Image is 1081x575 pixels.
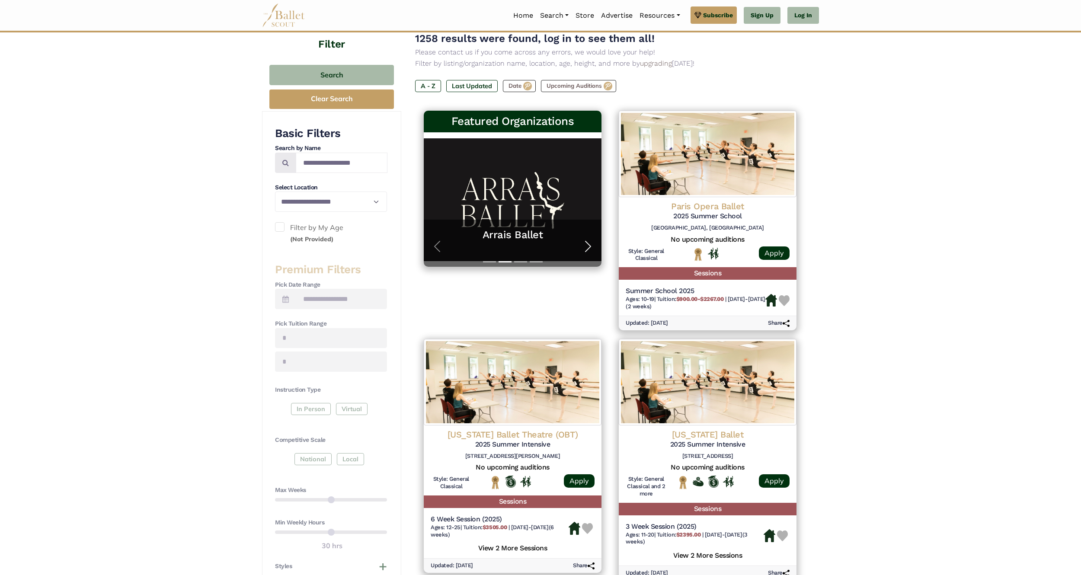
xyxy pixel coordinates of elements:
[530,257,543,267] button: Slide 4
[431,114,595,129] h3: Featured Organizations
[415,32,655,45] span: 1258 results were found, log in to see them all!
[275,222,387,244] label: Filter by My Age
[626,224,790,232] h6: [GEOGRAPHIC_DATA], [GEOGRAPHIC_DATA]
[537,6,572,25] a: Search
[626,463,790,472] h5: No upcoming auditions
[787,7,819,24] a: Log In
[275,262,387,277] h3: Premium Filters
[626,201,790,212] h4: Paris Opera Ballet
[269,89,394,109] button: Clear Search
[693,477,704,486] img: Offers Financial Aid
[275,319,387,328] h4: Pick Tuition Range
[431,524,461,530] span: Ages: 12-25
[275,518,387,527] h4: Min Weekly Hours
[463,524,509,530] span: Tuition:
[573,562,595,569] h6: Share
[431,542,595,553] h5: View 2 More Sessions
[619,339,796,425] img: Logo
[626,296,765,310] span: [DATE]-[DATE] (2 weeks)
[432,228,593,242] a: Arrais Ballet
[296,153,387,173] input: Search by names...
[541,80,616,92] label: Upcoming Auditions
[275,386,387,394] h4: Instruction Type
[640,59,672,67] a: upgrading
[564,474,595,488] a: Apply
[626,522,764,531] h5: 3 Week Session (2025)
[483,257,496,267] button: Slide 1
[619,503,796,515] h5: Sessions
[598,6,636,25] a: Advertise
[275,562,292,571] h4: Styles
[431,515,569,524] h5: 6 Week Session (2025)
[626,296,765,310] h6: | |
[503,80,536,92] label: Date
[759,246,790,260] a: Apply
[446,80,498,92] label: Last Updated
[415,47,805,58] p: Please contact us if you come across any errors, we would love your help!
[626,440,790,449] h5: 2025 Summer Intensive
[415,58,805,69] p: Filter by listing/organization name, location, age, height, and more by [DATE]!
[431,524,554,538] span: [DATE]-[DATE] (6 weeks)
[765,294,777,307] img: Housing Available
[764,529,775,542] img: Housing Available
[703,10,733,20] span: Subscribe
[269,65,394,85] button: Search
[691,6,737,24] a: Subscribe
[275,281,387,289] h4: Pick Date Range
[708,476,719,488] img: Offers Scholarship
[759,474,790,488] a: Apply
[431,524,569,539] h6: | |
[626,235,790,244] h5: No upcoming auditions
[431,429,595,440] h4: [US_STATE] Ballet Theatre (OBT)
[676,531,700,538] b: $2395.00
[723,476,734,487] img: In Person
[262,16,401,52] h4: Filter
[626,531,748,545] span: [DATE]-[DATE] (3 weeks)
[657,531,702,538] span: Tuition:
[708,248,719,259] img: In Person
[694,10,701,20] img: gem.svg
[483,524,507,530] b: $3505.00
[626,248,667,262] h6: Style: General Classical
[636,6,683,25] a: Resources
[626,531,654,538] span: Ages: 11-20
[693,248,704,261] img: National
[779,295,790,306] img: Heart
[431,453,595,460] h6: [STREET_ADDRESS][PERSON_NAME]
[431,476,472,490] h6: Style: General Classical
[415,80,441,92] label: A - Z
[514,257,527,267] button: Slide 3
[490,476,501,489] img: National
[626,212,790,221] h5: 2025 Summer School
[431,440,595,449] h5: 2025 Summer Intensive
[777,530,788,541] img: Heart
[424,339,601,425] img: Logo
[431,562,473,569] h6: Updated: [DATE]
[569,522,580,535] img: Housing Available
[626,476,667,498] h6: Style: General Classical and 2 more
[275,486,387,495] h4: Max Weeks
[290,235,333,243] small: (Not Provided)
[626,453,790,460] h6: [STREET_ADDRESS]
[322,540,342,552] output: 30 hrs
[678,476,688,489] img: National
[275,144,387,153] h4: Search by Name
[424,495,601,508] h5: Sessions
[510,6,537,25] a: Home
[520,476,531,487] img: In Person
[431,463,595,472] h5: No upcoming auditions
[626,319,668,327] h6: Updated: [DATE]
[275,126,387,141] h3: Basic Filters
[505,476,516,488] img: Offers Scholarship
[619,111,796,197] img: Logo
[657,296,725,302] span: Tuition:
[744,7,780,24] a: Sign Up
[626,429,790,440] h4: [US_STATE] Ballet
[626,531,764,546] h6: | |
[768,319,790,327] h6: Share
[676,296,723,302] b: $900.00-$2267.00
[619,267,796,280] h5: Sessions
[582,523,593,534] img: Heart
[275,562,387,571] button: Styles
